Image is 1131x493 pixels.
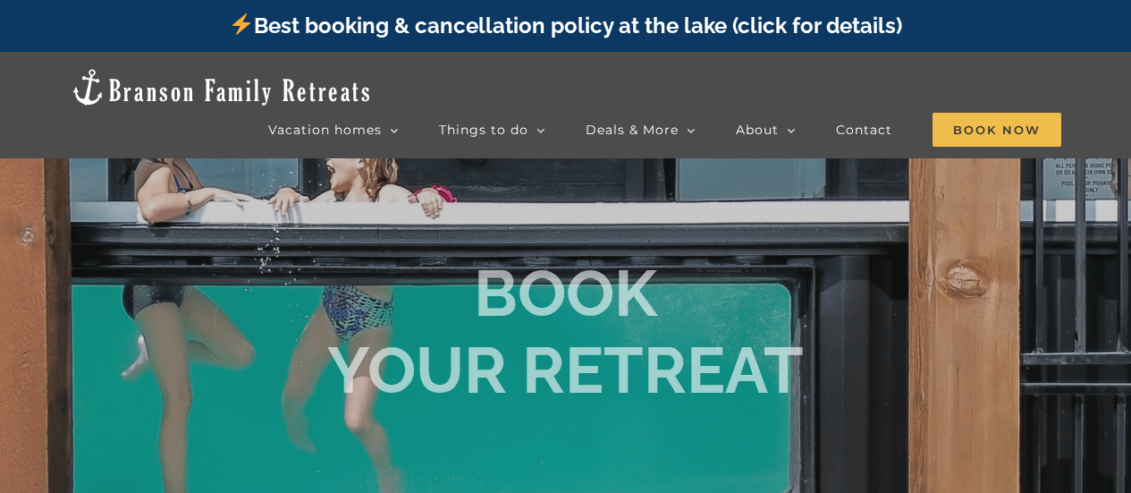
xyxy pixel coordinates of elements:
img: Branson Family Retreats Logo [70,67,373,107]
b: BOOK YOUR RETREAT [327,255,804,408]
a: About [736,112,796,148]
a: Vacation homes [268,112,399,148]
a: Best booking & cancellation policy at the lake (click for details) [229,13,901,38]
nav: Main Menu [268,112,1061,148]
span: Things to do [439,123,528,136]
span: Book Now [933,113,1061,147]
img: ⚡️ [231,13,252,35]
span: About [736,123,779,136]
span: Vacation homes [268,123,382,136]
a: Things to do [439,112,545,148]
span: Contact [836,123,892,136]
a: Deals & More [586,112,696,148]
a: Contact [836,112,892,148]
span: Deals & More [586,123,679,136]
a: Book Now [933,112,1061,148]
